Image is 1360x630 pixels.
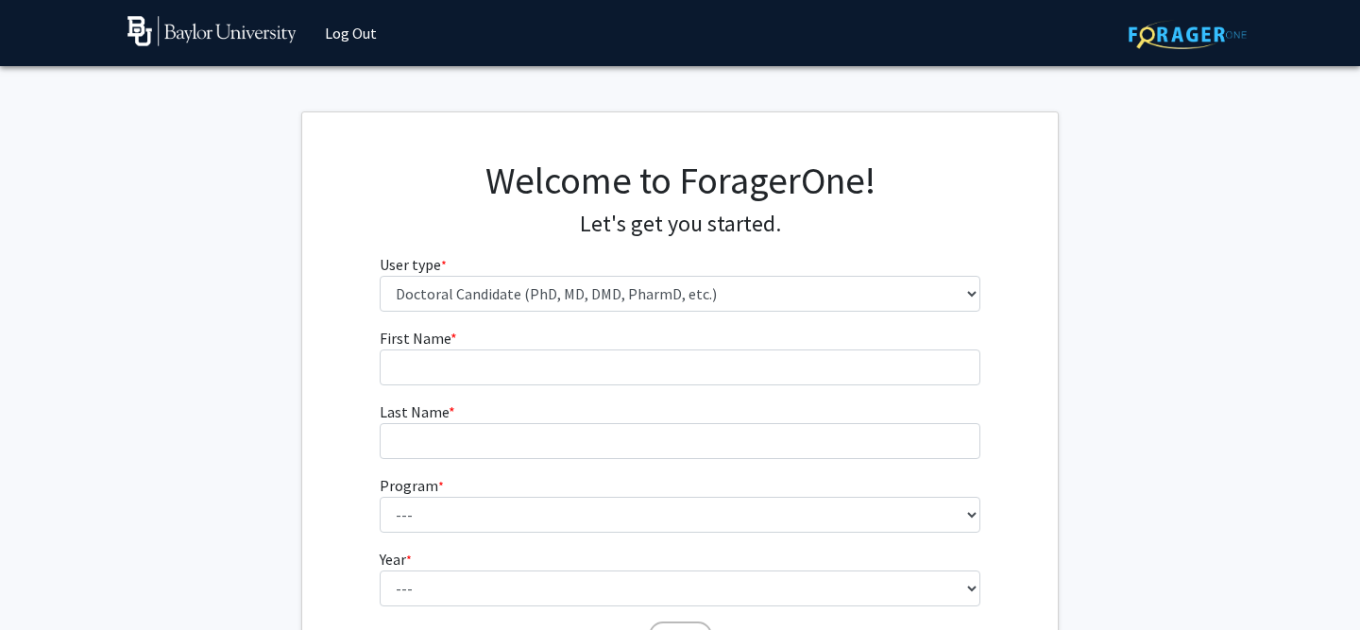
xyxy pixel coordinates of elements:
span: Last Name [380,402,449,421]
h1: Welcome to ForagerOne! [380,158,981,203]
label: Year [380,548,412,570]
img: Baylor University Logo [127,16,297,46]
label: Program [380,474,444,497]
span: First Name [380,329,450,348]
img: ForagerOne Logo [1129,20,1247,49]
iframe: Chat [14,545,80,616]
h4: Let's get you started. [380,211,981,238]
label: User type [380,253,447,276]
